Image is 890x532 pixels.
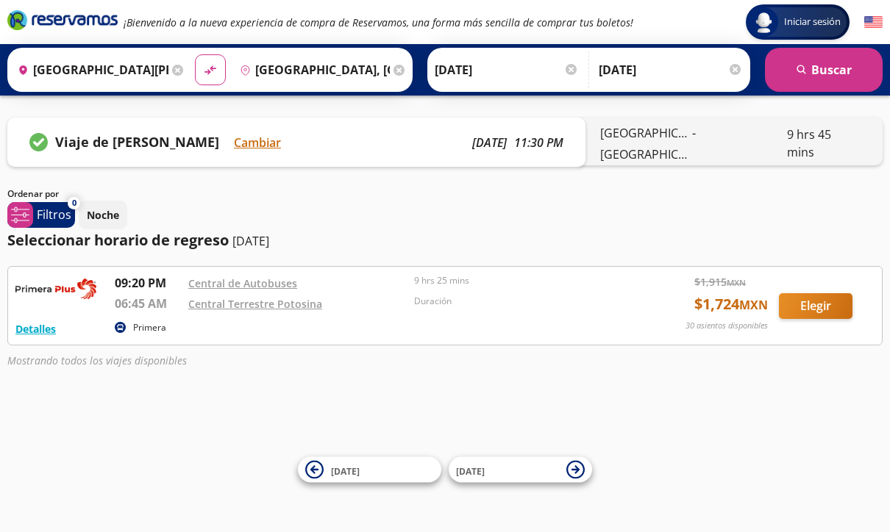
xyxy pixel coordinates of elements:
[7,229,229,251] p: Seleccionar horario de regreso
[778,15,847,29] span: Iniciar sesión
[449,457,592,483] button: [DATE]
[72,197,76,209] span: 0
[188,276,297,290] a: Central de Autobuses
[472,134,507,151] p: [DATE]
[87,207,119,223] p: Noche
[7,187,59,201] p: Ordenar por
[188,297,322,311] a: Central Terrestre Potosina
[37,206,71,223] p: Filtros
[694,293,768,315] span: $ 1,724
[414,274,633,287] p: 9 hrs 25 mins
[55,132,219,152] p: Viaje de [PERSON_NAME]
[234,134,281,151] button: Cambiar
[115,295,181,312] p: 06:45 AM
[15,274,96,303] img: RESERVAMOS
[79,201,127,229] button: Noche
[779,293,852,319] button: Elegir
[739,297,768,313] small: MXN
[298,457,441,483] button: [DATE]
[435,51,579,88] input: Elegir Fecha
[7,353,187,367] em: Mostrando todos los viajes disponibles
[600,124,688,142] p: [GEOGRAPHIC_DATA][PERSON_NAME]
[124,15,633,29] em: ¡Bienvenido a la nueva experiencia de compra de Reservamos, una forma más sencilla de comprar tus...
[599,51,743,88] input: Opcional
[234,51,391,88] input: Buscar Destino
[727,277,746,288] small: MXN
[115,274,181,292] p: 09:20 PM
[7,202,75,228] button: 0Filtros
[864,13,883,32] button: English
[787,126,861,161] p: 9 hrs 45 mins
[456,464,485,477] span: [DATE]
[7,9,118,35] a: Brand Logo
[600,145,688,163] p: [GEOGRAPHIC_DATA]
[765,48,883,92] button: Buscar
[600,124,786,163] div: -
[686,320,768,332] p: 30 asientos disponibles
[7,9,118,31] i: Brand Logo
[694,274,746,290] span: $ 1,915
[15,321,56,337] button: Detalles
[12,51,168,88] input: Buscar Origen
[133,321,166,334] p: Primera
[331,464,360,477] span: [DATE]
[232,232,269,250] p: [DATE]
[414,295,633,308] p: Duración
[514,134,563,151] p: 11:30 PM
